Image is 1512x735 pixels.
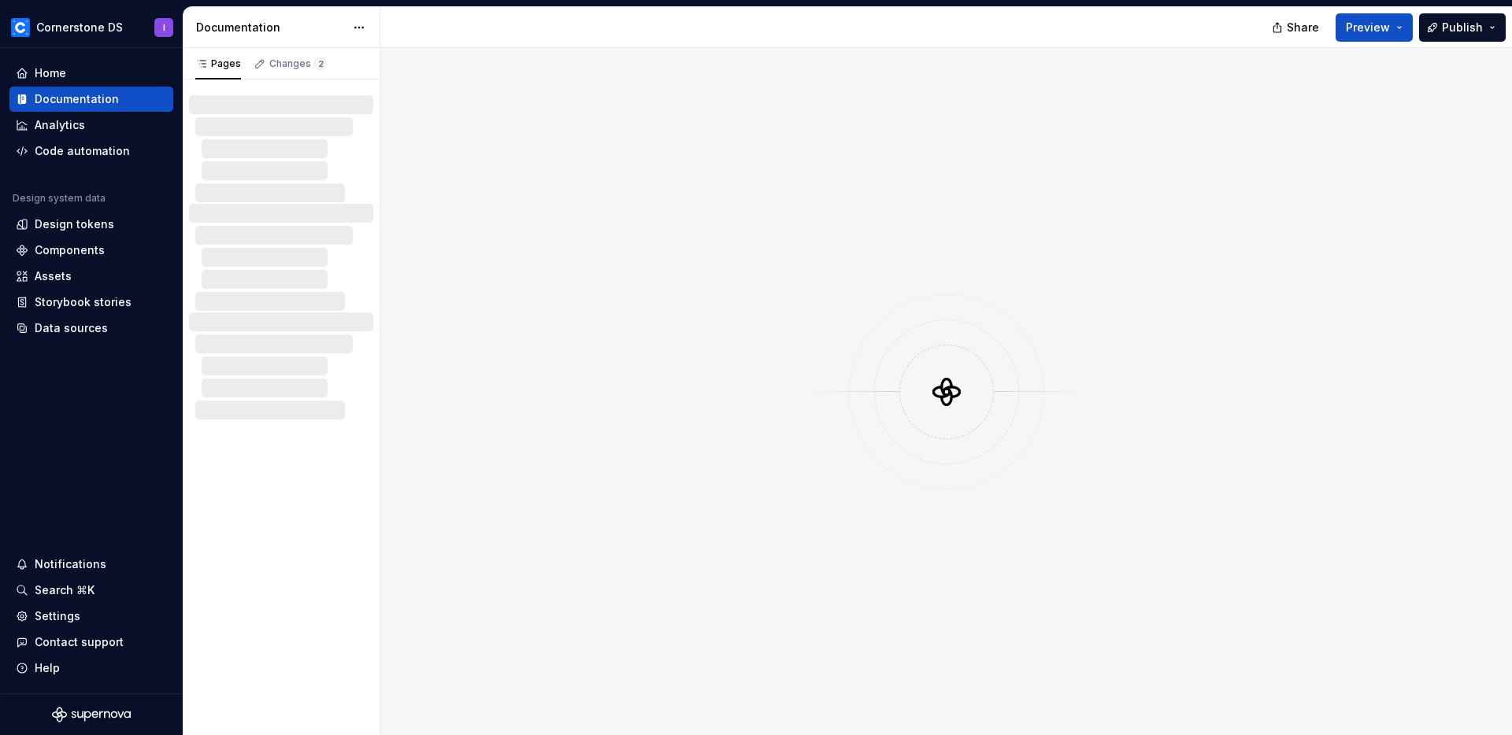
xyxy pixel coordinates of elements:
a: Assets [9,264,173,289]
span: Share [1287,20,1319,35]
button: Search ⌘K [9,578,173,603]
div: Data sources [35,320,108,336]
button: Publish [1419,13,1506,42]
div: Cornerstone DS [36,20,123,35]
div: Home [35,65,66,81]
button: Contact support [9,630,173,655]
a: Design tokens [9,212,173,237]
button: Preview [1336,13,1413,42]
a: Home [9,61,173,86]
div: Design system data [13,192,106,205]
button: Help [9,656,173,681]
button: Cornerstone DSI [3,10,180,44]
a: Analytics [9,113,173,138]
span: 2 [314,57,327,70]
div: Search ⌘K [35,582,94,598]
button: Share [1264,13,1329,42]
div: Pages [195,57,241,70]
div: Components [35,242,105,258]
span: Publish [1442,20,1483,35]
span: Preview [1346,20,1390,35]
a: Settings [9,604,173,629]
div: I [163,21,165,34]
a: Storybook stories [9,290,173,315]
div: Help [35,660,60,676]
div: Notifications [35,556,106,572]
a: Data sources [9,316,173,341]
svg: Supernova Logo [52,707,131,722]
img: c3019341-c077-43c8-8ea9-c5cf61c45a31.png [11,18,30,37]
div: Contact support [35,634,124,650]
div: Documentation [196,20,345,35]
div: Settings [35,608,80,624]
div: Design tokens [35,216,114,232]
div: Assets [35,268,72,284]
div: Code automation [35,143,130,159]
div: Storybook stories [35,294,132,310]
a: Code automation [9,139,173,164]
div: Documentation [35,91,119,107]
a: Documentation [9,87,173,112]
div: Analytics [35,117,85,133]
a: Components [9,238,173,263]
div: Changes [269,57,327,70]
button: Notifications [9,552,173,577]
